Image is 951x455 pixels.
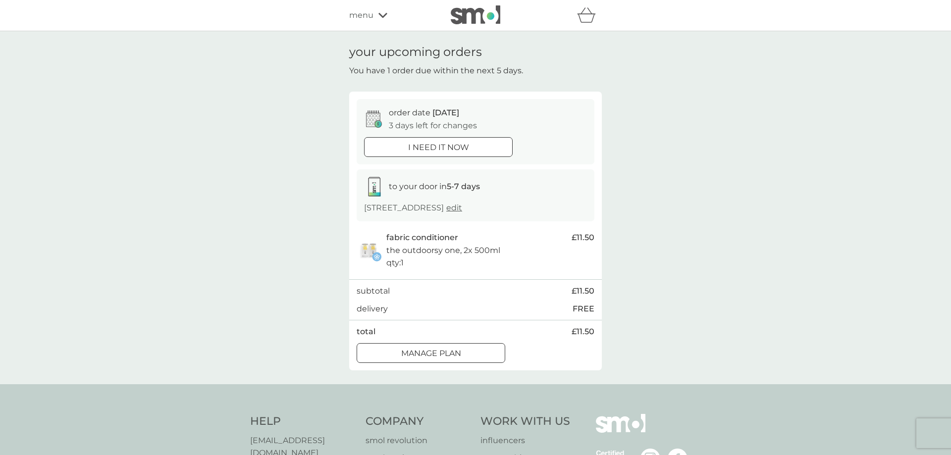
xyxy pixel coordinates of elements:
[572,285,594,298] span: £11.50
[573,303,594,315] p: FREE
[357,285,390,298] p: subtotal
[364,202,462,214] p: [STREET_ADDRESS]
[480,434,570,447] a: influencers
[389,106,459,119] p: order date
[432,108,459,117] span: [DATE]
[349,9,373,22] span: menu
[572,231,594,244] span: £11.50
[357,325,375,338] p: total
[572,325,594,338] span: £11.50
[386,231,458,244] p: fabric conditioner
[389,119,477,132] p: 3 days left for changes
[366,434,471,447] a: smol revolution
[447,182,480,191] strong: 5-7 days
[408,141,469,154] p: i need it now
[389,182,480,191] span: to your door in
[357,343,505,363] button: Manage plan
[480,414,570,429] h4: Work With Us
[366,414,471,429] h4: Company
[386,244,500,257] p: the outdoorsy one, 2x 500ml
[401,347,461,360] p: Manage plan
[364,137,513,157] button: i need it now
[446,203,462,212] a: edit
[386,256,404,269] p: qty : 1
[349,64,523,77] p: You have 1 order due within the next 5 days.
[577,5,602,25] div: basket
[357,303,388,315] p: delivery
[349,45,482,59] h1: your upcoming orders
[250,414,356,429] h4: Help
[451,5,500,24] img: smol
[596,414,645,448] img: smol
